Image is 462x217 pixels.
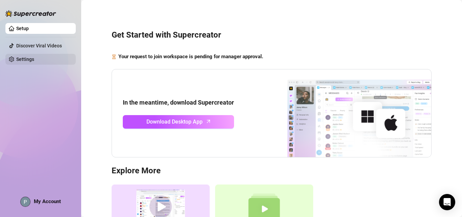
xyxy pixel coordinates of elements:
[112,166,432,176] h3: Explore More
[16,57,34,62] a: Settings
[16,26,29,31] a: Setup
[439,194,455,210] div: Open Intercom Messenger
[21,197,30,207] img: ACg8ocKmdxu0SZIk59MOIH7BRPr9RfNPLVFuSnYGGuCU9bY-YsBS1A=s96-c
[112,30,432,41] h3: Get Started with Supercreator
[123,99,234,106] strong: In the meantime, download Supercreator
[34,198,61,204] span: My Account
[112,53,116,61] span: hourglass
[5,10,56,17] img: logo-BBDzfeDw.svg
[146,117,203,126] span: Download Desktop App
[205,117,212,125] span: arrow-up
[262,69,431,157] img: download app
[16,43,62,48] a: Discover Viral Videos
[123,115,234,129] a: Download Desktop Apparrow-up
[118,53,263,60] strong: Your request to join workspace is pending for manager approval.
